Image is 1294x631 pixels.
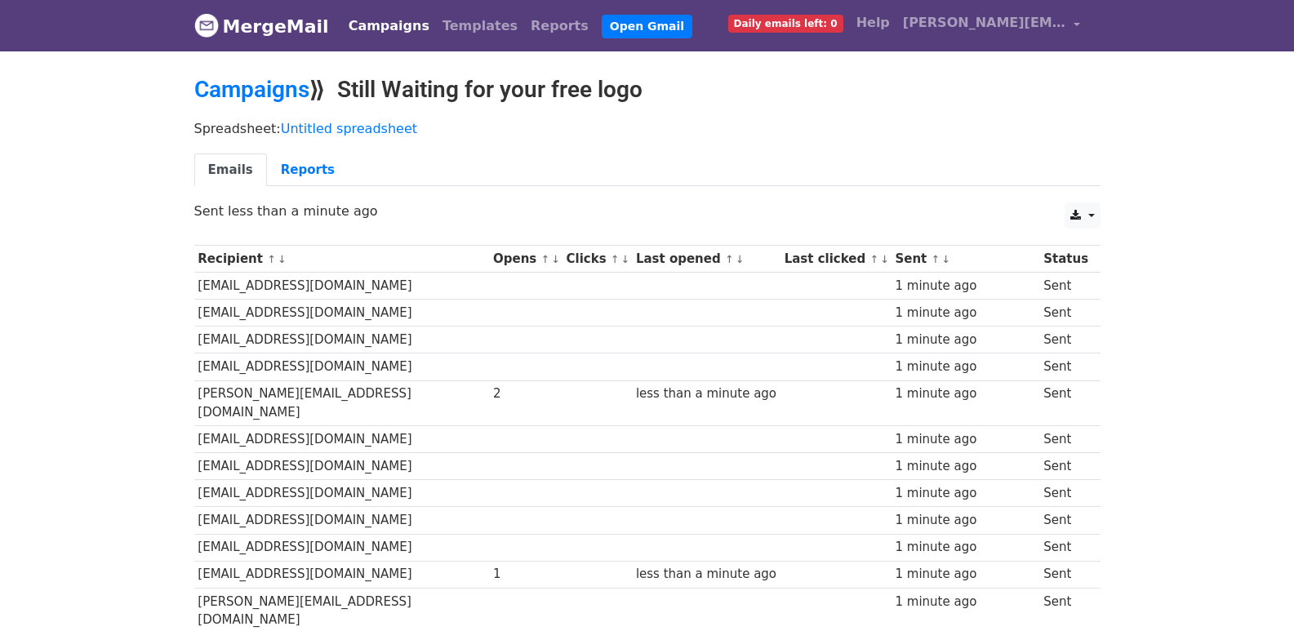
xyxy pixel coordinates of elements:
[493,384,558,403] div: 2
[895,430,1035,449] div: 1 minute ago
[194,534,490,561] td: [EMAIL_ADDRESS][DOMAIN_NAME]
[903,13,1066,33] span: [PERSON_NAME][EMAIL_ADDRESS][DOMAIN_NAME]
[869,253,878,265] a: ↑
[1039,327,1092,353] td: Sent
[895,457,1035,476] div: 1 minute ago
[1039,453,1092,480] td: Sent
[632,246,780,273] th: Last opened
[563,246,632,273] th: Clicks
[194,300,490,327] td: [EMAIL_ADDRESS][DOMAIN_NAME]
[1039,380,1092,426] td: Sent
[194,353,490,380] td: [EMAIL_ADDRESS][DOMAIN_NAME]
[1039,507,1092,534] td: Sent
[941,253,950,265] a: ↓
[436,10,524,42] a: Templates
[194,507,490,534] td: [EMAIL_ADDRESS][DOMAIN_NAME]
[895,484,1035,503] div: 1 minute ago
[540,253,549,265] a: ↑
[611,253,620,265] a: ↑
[194,13,219,38] img: MergeMail logo
[896,7,1087,45] a: [PERSON_NAME][EMAIL_ADDRESS][DOMAIN_NAME]
[895,565,1035,584] div: 1 minute ago
[194,453,490,480] td: [EMAIL_ADDRESS][DOMAIN_NAME]
[194,153,267,187] a: Emails
[1039,300,1092,327] td: Sent
[1039,480,1092,507] td: Sent
[493,565,558,584] div: 1
[1039,353,1092,380] td: Sent
[489,246,563,273] th: Opens
[895,538,1035,557] div: 1 minute ago
[194,426,490,453] td: [EMAIL_ADDRESS][DOMAIN_NAME]
[342,10,436,42] a: Campaigns
[194,246,490,273] th: Recipient
[1039,534,1092,561] td: Sent
[194,380,490,426] td: [PERSON_NAME][EMAIL_ADDRESS][DOMAIN_NAME]
[895,511,1035,530] div: 1 minute ago
[850,7,896,39] a: Help
[895,384,1035,403] div: 1 minute ago
[1039,426,1092,453] td: Sent
[194,202,1101,220] p: Sent less than a minute ago
[194,76,1101,104] h2: ⟫ Still Waiting for your free logo
[1039,561,1092,588] td: Sent
[278,253,287,265] a: ↓
[895,593,1035,611] div: 1 minute ago
[895,304,1035,322] div: 1 minute ago
[636,565,776,584] div: less than a minute ago
[1039,246,1092,273] th: Status
[194,273,490,300] td: [EMAIL_ADDRESS][DOMAIN_NAME]
[281,121,417,136] a: Untitled spreadsheet
[895,331,1035,349] div: 1 minute ago
[194,9,329,43] a: MergeMail
[267,153,349,187] a: Reports
[880,253,889,265] a: ↓
[780,246,892,273] th: Last clicked
[728,15,843,33] span: Daily emails left: 0
[194,327,490,353] td: [EMAIL_ADDRESS][DOMAIN_NAME]
[722,7,850,39] a: Daily emails left: 0
[194,76,309,103] a: Campaigns
[895,358,1035,376] div: 1 minute ago
[892,246,1040,273] th: Sent
[194,480,490,507] td: [EMAIL_ADDRESS][DOMAIN_NAME]
[267,253,276,265] a: ↑
[194,561,490,588] td: [EMAIL_ADDRESS][DOMAIN_NAME]
[551,253,560,265] a: ↓
[725,253,734,265] a: ↑
[621,253,630,265] a: ↓
[194,120,1101,137] p: Spreadsheet:
[602,15,692,38] a: Open Gmail
[895,277,1035,296] div: 1 minute ago
[1039,273,1092,300] td: Sent
[932,253,940,265] a: ↑
[736,253,745,265] a: ↓
[636,384,776,403] div: less than a minute ago
[524,10,595,42] a: Reports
